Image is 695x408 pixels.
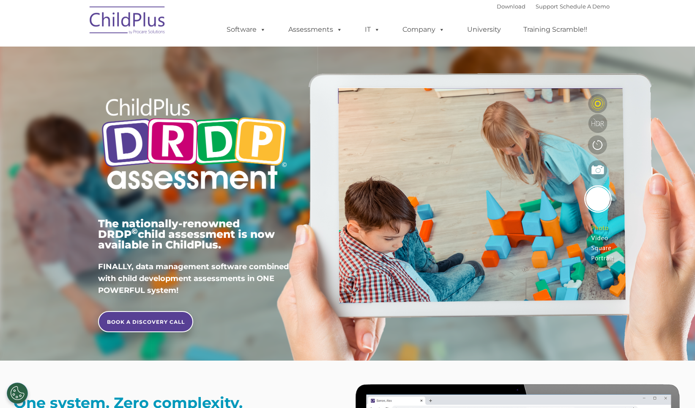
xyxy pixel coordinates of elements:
a: Assessments [280,21,351,38]
a: BOOK A DISCOVERY CALL [98,311,193,332]
a: Schedule A Demo [560,3,610,10]
a: Training Scramble!! [515,21,596,38]
a: Software [218,21,274,38]
sup: © [131,226,138,236]
font: | [497,3,610,10]
a: IT [356,21,389,38]
img: Copyright - DRDP Logo Light [98,87,290,204]
a: Support [536,3,558,10]
a: Company [394,21,453,38]
span: FINALLY, data management software combined with child development assessments in ONE POWERFUL sys... [98,262,289,295]
button: Cookies Settings [7,383,28,404]
a: Download [497,3,525,10]
span: The nationally-renowned DRDP child assessment is now available in ChildPlus. [98,217,275,251]
img: ChildPlus by Procare Solutions [85,0,170,43]
a: University [459,21,509,38]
